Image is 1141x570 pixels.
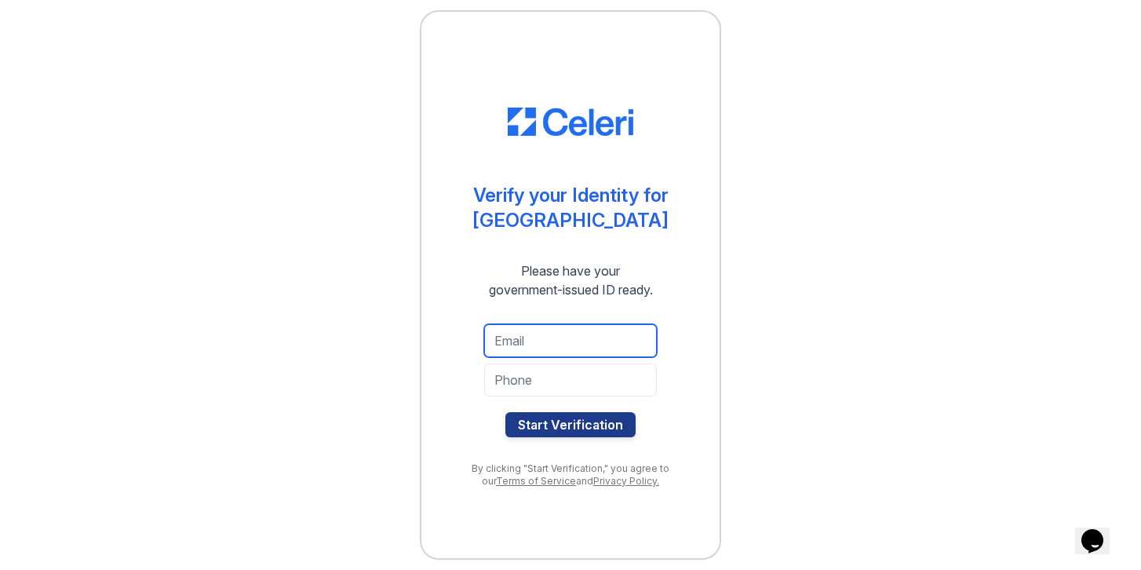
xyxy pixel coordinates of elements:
[461,261,681,299] div: Please have your government-issued ID ready.
[496,475,576,487] a: Terms of Service
[508,108,633,136] img: CE_Logo_Blue-a8612792a0a2168367f1c8372b55b34899dd931a85d93a1a3d3e32e68fde9ad4.png
[593,475,659,487] a: Privacy Policy.
[484,324,657,357] input: Email
[484,364,657,396] input: Phone
[505,412,636,437] button: Start Verification
[1075,507,1125,554] iframe: chat widget
[453,462,688,488] div: By clicking "Start Verification," you agree to our and
[472,183,669,233] div: Verify your Identity for [GEOGRAPHIC_DATA]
